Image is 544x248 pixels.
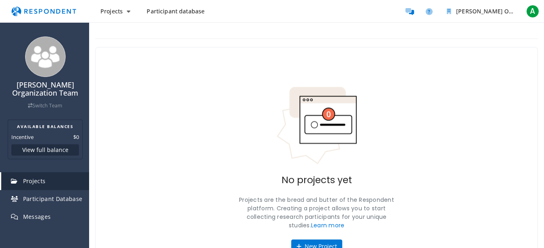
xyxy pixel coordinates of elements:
dt: Incentive [11,133,34,141]
h4: [PERSON_NAME] Organization Team [5,81,85,97]
a: Help and support [421,3,437,19]
span: A [526,5,539,18]
span: Projects [23,177,46,185]
a: Message participants [401,3,418,19]
button: Andrew Stinson Organization Team [440,4,521,19]
iframe: Intercom live chat [516,196,536,216]
a: Learn more [311,221,345,229]
button: Projects [94,4,137,19]
img: respondent-logo.png [6,4,81,19]
h2: No projects yet [282,175,352,186]
img: No projects indicator [276,86,357,165]
h2: AVAILABLE BALANCES [11,123,79,130]
span: Participant Database [23,195,83,203]
span: Participant database [147,7,205,15]
span: Messages [23,213,51,220]
span: Projects [100,7,123,15]
button: A [525,4,541,19]
button: View full balance [11,144,79,156]
img: team_avatar_256.png [25,36,66,77]
section: Balance summary [8,120,83,159]
p: Projects are the bread and butter of the Respondent platform. Creating a project allows you to st... [236,196,398,230]
a: Participant database [140,4,211,19]
dd: $0 [73,133,79,141]
a: Switch Team [28,102,62,109]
